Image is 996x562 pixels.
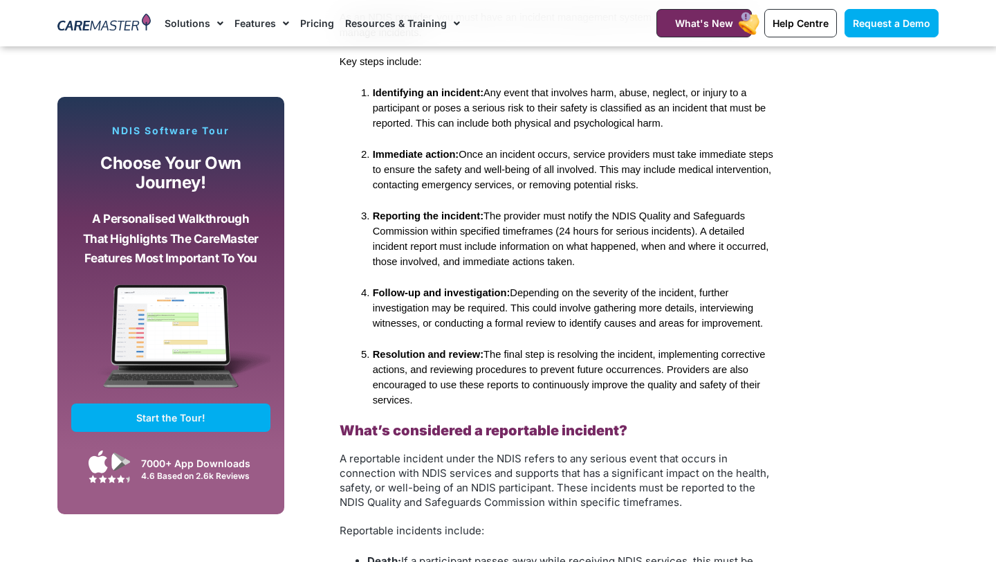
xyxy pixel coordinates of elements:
[89,475,130,483] img: Google Play Store App Review Stars
[773,17,829,29] span: Help Centre
[373,349,768,406] span: The final step is resolving the incident, implementing corrective actions, and reviewing procedur...
[340,56,422,67] span: Key steps include:
[373,210,483,221] span: Reporting the incident:
[71,125,270,137] p: NDIS Software Tour
[675,17,733,29] span: What's New
[764,9,837,37] a: Help Centre
[656,9,752,37] a: What's New
[82,154,260,193] p: Choose your own journey!
[373,87,769,129] span: Any event that involves harm, abuse, neglect, or injury to a participant or poses a serious risk ...
[853,17,930,29] span: Request a Demo
[373,287,510,298] span: Follow-up and investigation:
[141,456,264,471] div: 7000+ App Downloads
[373,210,772,267] span: The provider must notify the NDIS Quality and Safeguards Commission within specified timeframes (...
[136,412,205,424] span: Start the Tour!
[71,284,270,404] img: CareMaster Software Mockup on Screen
[111,451,131,472] img: Google Play App Icon
[141,471,264,481] div: 4.6 Based on 2.6k Reviews
[373,149,776,190] span: Once an incident occurs, service providers must take immediate steps to ensure the safety and wel...
[373,149,459,160] span: Immediate action:
[340,422,627,439] b: What’s considered a reportable incident?
[373,87,483,98] span: Identifying an incident:
[57,13,151,34] img: CareMaster Logo
[71,404,270,432] a: Start the Tour!
[340,452,769,509] span: A reportable incident under the NDIS refers to any serious event that occurs in connection with N...
[845,9,939,37] a: Request a Demo
[373,349,483,360] span: Resolution and review:
[89,450,108,473] img: Apple App Store Icon
[373,287,764,329] span: Depending on the severity of the incident, further investigation may be required. This could invo...
[340,524,484,537] span: Reportable incidents include:
[82,209,260,269] p: A personalised walkthrough that highlights the CareMaster features most important to you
